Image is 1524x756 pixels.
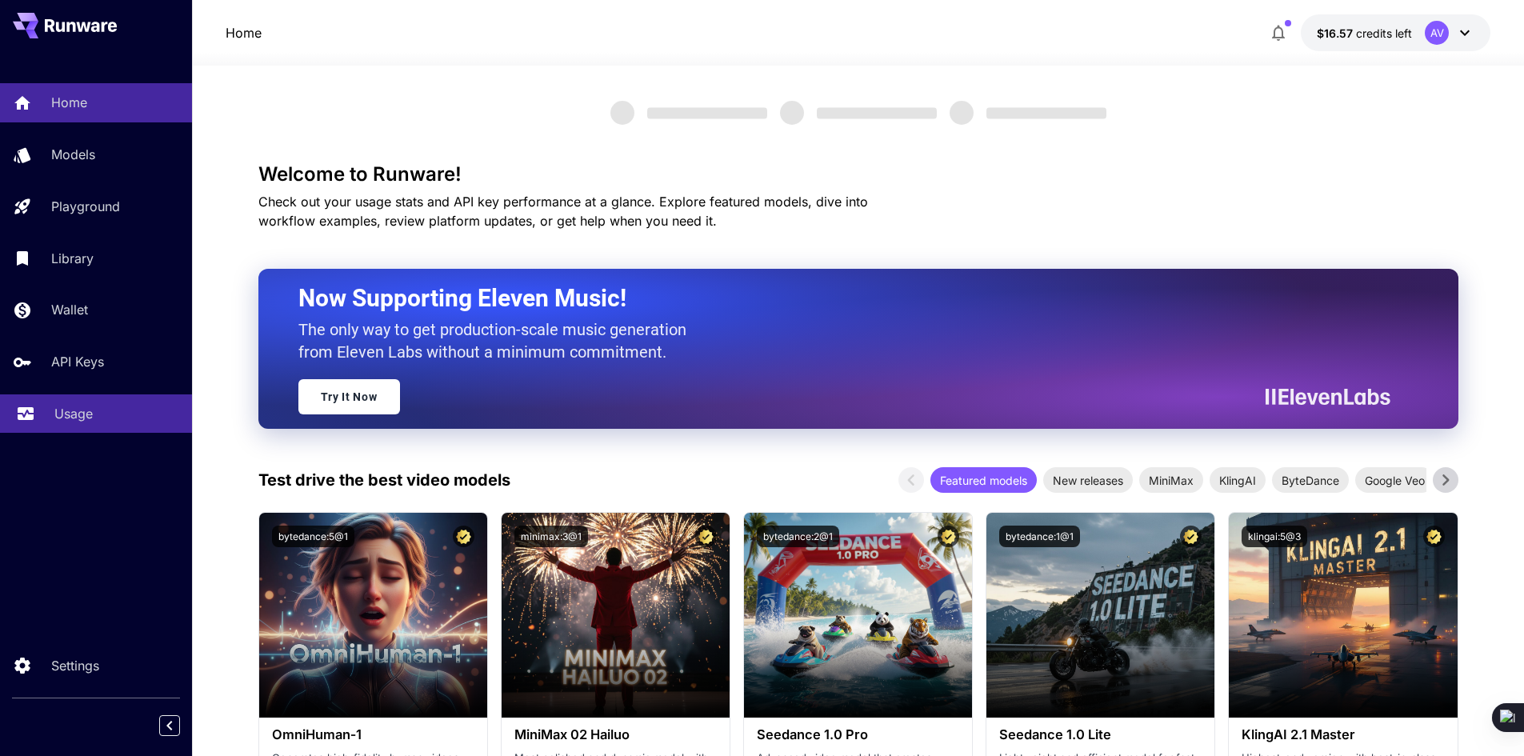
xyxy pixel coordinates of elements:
[159,715,180,736] button: Collapse sidebar
[171,711,192,740] div: Collapse sidebar
[272,727,474,742] h3: OmniHuman‑1
[1356,26,1412,40] span: credits left
[938,526,959,547] button: Certified Model – Vetted for best performance and includes a commercial license.
[1425,21,1449,45] div: AV
[986,513,1214,718] img: alt
[298,318,698,363] p: The only way to get production-scale music generation from Eleven Labs without a minimum commitment.
[1355,472,1434,489] span: Google Veo
[54,404,93,423] p: Usage
[1355,467,1434,493] div: Google Veo
[999,526,1080,547] button: bytedance:1@1
[757,727,959,742] h3: Seedance 1.0 Pro
[502,513,730,718] img: alt
[1301,14,1490,51] button: $16.56733AV
[1229,513,1457,718] img: alt
[51,249,94,268] p: Library
[51,145,95,164] p: Models
[226,23,262,42] nav: breadcrumb
[744,513,972,718] img: alt
[1210,472,1266,489] span: KlingAI
[695,526,717,547] button: Certified Model – Vetted for best performance and includes a commercial license.
[258,468,510,492] p: Test drive the best video models
[1242,727,1444,742] h3: KlingAI 2.1 Master
[298,283,1378,314] h2: Now Supporting Eleven Music!
[51,656,99,675] p: Settings
[1139,467,1203,493] div: MiniMax
[1317,25,1412,42] div: $16.56733
[51,197,120,216] p: Playground
[1180,526,1202,547] button: Certified Model – Vetted for best performance and includes a commercial license.
[51,300,88,319] p: Wallet
[1242,526,1307,547] button: klingai:5@3
[999,727,1202,742] h3: Seedance 1.0 Lite
[930,467,1037,493] div: Featured models
[51,93,87,112] p: Home
[514,526,588,547] button: minimax:3@1
[1423,526,1445,547] button: Certified Model – Vetted for best performance and includes a commercial license.
[453,526,474,547] button: Certified Model – Vetted for best performance and includes a commercial license.
[1043,472,1133,489] span: New releases
[1139,472,1203,489] span: MiniMax
[757,526,839,547] button: bytedance:2@1
[1272,472,1349,489] span: ByteDance
[514,727,717,742] h3: MiniMax 02 Hailuo
[259,513,487,718] img: alt
[51,352,104,371] p: API Keys
[1317,26,1356,40] span: $16.57
[1272,467,1349,493] div: ByteDance
[258,163,1458,186] h3: Welcome to Runware!
[1043,467,1133,493] div: New releases
[298,379,400,414] a: Try It Now
[1210,467,1266,493] div: KlingAI
[258,194,868,229] span: Check out your usage stats and API key performance at a glance. Explore featured models, dive int...
[226,23,262,42] a: Home
[930,472,1037,489] span: Featured models
[272,526,354,547] button: bytedance:5@1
